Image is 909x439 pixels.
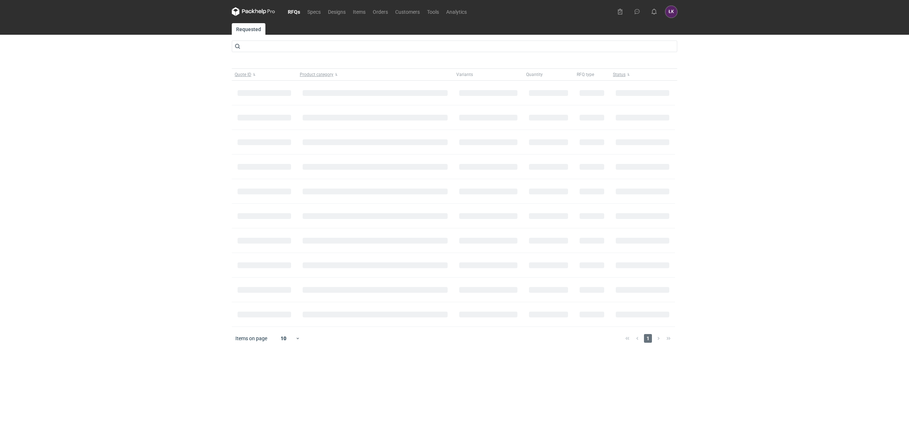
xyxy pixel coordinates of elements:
a: Analytics [443,7,470,16]
span: Items on page [235,335,267,342]
span: 1 [644,334,652,343]
a: Designs [324,7,349,16]
button: Product category [297,69,453,80]
button: Quote ID [232,69,297,80]
a: Tools [423,7,443,16]
span: Quote ID [235,72,251,77]
div: 10 [272,333,295,343]
span: Status [613,72,626,77]
button: Status [610,69,675,80]
a: RFQs [284,7,304,16]
a: Specs [304,7,324,16]
svg: Packhelp Pro [232,7,275,16]
span: Quantity [526,72,543,77]
a: Customers [392,7,423,16]
a: Items [349,7,369,16]
a: Orders [369,7,392,16]
span: Variants [456,72,473,77]
a: Requested [232,23,265,35]
span: RFQ type [577,72,594,77]
div: Łukasz Kowalski [665,6,677,18]
span: Product category [300,72,333,77]
button: ŁK [665,6,677,18]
